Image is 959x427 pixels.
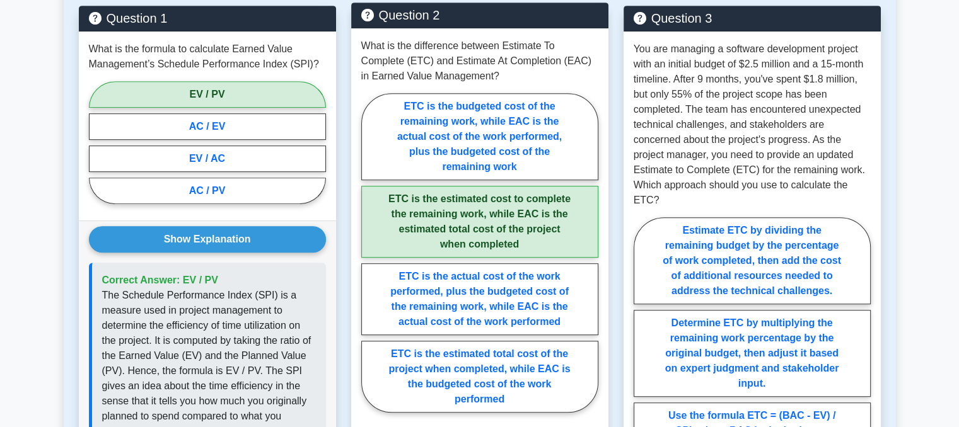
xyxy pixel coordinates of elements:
[102,275,218,285] span: Correct Answer: EV / PV
[89,178,326,204] label: AC / PV
[361,186,598,258] label: ETC is the estimated cost to complete the remaining work, while EAC is the estimated total cost o...
[634,217,871,304] label: Estimate ETC by dividing the remaining budget by the percentage of work completed, then add the c...
[89,81,326,108] label: EV / PV
[634,42,871,208] p: You are managing a software development project with an initial budget of $2.5 million and a 15-m...
[361,341,598,413] label: ETC is the estimated total cost of the project when completed, while EAC is the budgeted cost of ...
[634,11,871,26] h5: Question 3
[89,145,326,172] label: EV / AC
[361,263,598,335] label: ETC is the actual cost of the work performed, plus the budgeted cost of the remaining work, while...
[634,310,871,397] label: Determine ETC by multiplying the remaining work percentage by the original budget, then adjust it...
[361,38,598,84] p: What is the difference between Estimate To Complete (ETC) and Estimate At Completion (EAC) in Ear...
[89,42,326,72] p: What is the formula to calculate Earned Value Management’s Schedule Performance Index (SPI)?
[89,11,326,26] h5: Question 1
[361,93,598,180] label: ETC is the budgeted cost of the remaining work, while EAC is the actual cost of the work performe...
[361,8,598,23] h5: Question 2
[89,226,326,253] button: Show Explanation
[89,113,326,140] label: AC / EV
